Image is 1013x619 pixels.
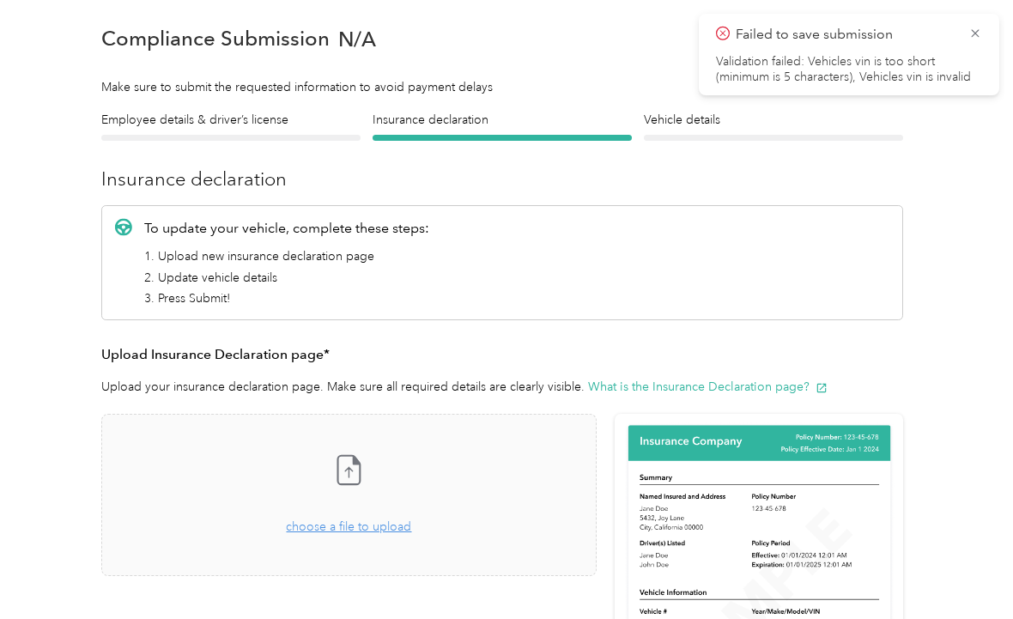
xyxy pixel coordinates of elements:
[644,111,903,129] h4: Vehicle details
[101,344,903,366] h3: Upload Insurance Declaration page*
[101,78,903,96] div: Make sure to submit the requested information to avoid payment delays
[917,523,1013,619] iframe: Everlance-gr Chat Button Frame
[101,27,330,51] h1: Compliance Submission
[101,378,903,396] p: Upload your insurance declaration page. Make sure all required details are clearly visible.
[101,165,903,193] h3: Insurance declaration
[101,111,361,129] h4: Employee details & driver’s license
[286,519,411,534] span: choose a file to upload
[144,269,429,287] li: 2. Update vehicle details
[736,24,955,46] p: Failed to save submission
[588,378,828,396] button: What is the Insurance Declaration page?
[338,30,376,48] span: N/A
[716,54,982,85] li: Validation failed: Vehicles vin is too short (minimum is 5 characters), Vehicles vin is invalid
[144,247,429,265] li: 1. Upload new insurance declaration page
[102,415,596,575] span: choose a file to upload
[144,218,429,239] p: To update your vehicle, complete these steps:
[373,111,632,129] h4: Insurance declaration
[144,289,429,307] li: 3. Press Submit!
